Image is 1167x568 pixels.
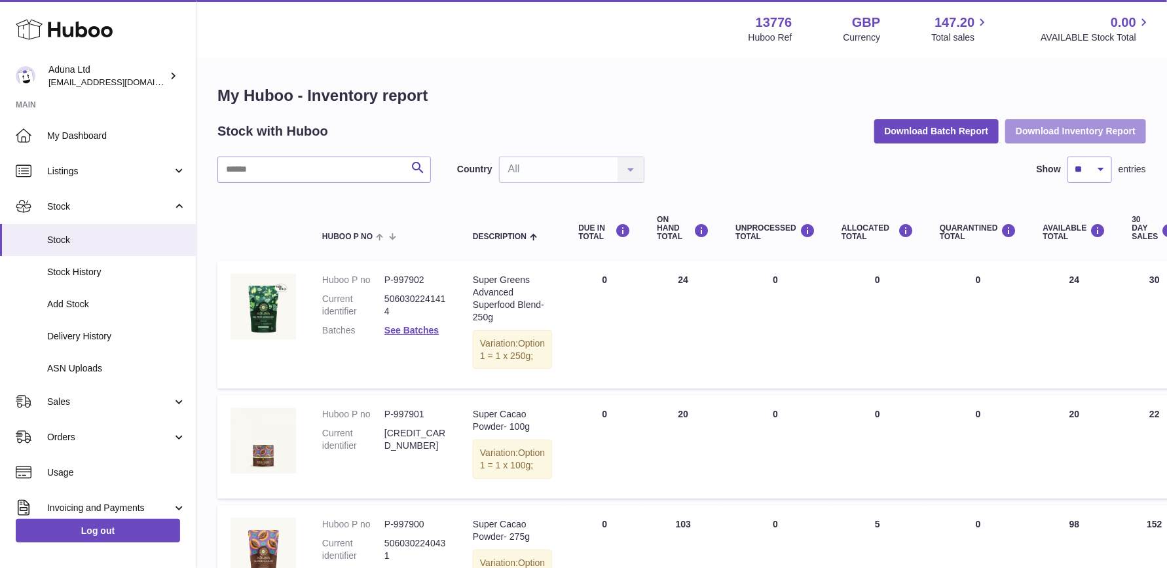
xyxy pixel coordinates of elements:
[1041,14,1151,44] a: 0.00 AVAILABLE Stock Total
[457,163,492,176] label: Country
[48,64,166,88] div: Aduna Ltd
[231,274,296,339] img: product image
[657,216,709,242] div: ON HAND Total
[47,362,186,375] span: ASN Uploads
[976,409,981,419] span: 0
[1030,395,1119,499] td: 20
[473,408,552,433] div: Super Cacao Powder- 100g
[47,466,186,479] span: Usage
[1005,119,1146,143] button: Download Inventory Report
[47,200,172,213] span: Stock
[322,293,384,318] dt: Current identifier
[1111,14,1136,31] span: 0.00
[16,519,180,542] a: Log out
[1119,163,1146,176] span: entries
[473,518,552,543] div: Super Cacao Powder- 275g
[565,395,644,499] td: 0
[843,31,881,44] div: Currency
[644,395,722,499] td: 20
[722,395,828,499] td: 0
[874,119,999,143] button: Download Batch Report
[217,123,328,140] h2: Stock with Huboo
[384,518,447,531] dd: P-997900
[47,431,172,444] span: Orders
[1030,261,1119,388] td: 24
[322,427,384,452] dt: Current identifier
[322,324,384,337] dt: Batches
[722,261,828,388] td: 0
[935,14,974,31] span: 147.20
[1043,223,1106,241] div: AVAILABLE Total
[756,14,792,31] strong: 13776
[473,330,552,369] div: Variation:
[47,266,186,278] span: Stock History
[47,165,172,178] span: Listings
[852,14,880,31] strong: GBP
[828,395,927,499] td: 0
[931,31,990,44] span: Total sales
[384,537,447,562] dd: 5060302240431
[322,518,384,531] dt: Huboo P no
[565,261,644,388] td: 0
[473,440,552,479] div: Variation:
[1037,163,1061,176] label: Show
[735,223,815,241] div: UNPROCESSED Total
[644,261,722,388] td: 24
[47,396,172,408] span: Sales
[384,325,439,335] a: See Batches
[384,293,447,318] dd: 5060302241414
[976,275,981,285] span: 0
[47,298,186,311] span: Add Stock
[384,408,447,421] dd: P-997901
[1041,31,1151,44] span: AVAILABLE Stock Total
[217,85,1146,106] h1: My Huboo - Inventory report
[47,502,172,514] span: Invoicing and Payments
[47,130,186,142] span: My Dashboard
[16,66,35,86] img: foyin.fagbemi@aduna.com
[473,274,552,324] div: Super Greens Advanced Superfood Blend- 250g
[322,233,373,241] span: Huboo P no
[384,274,447,286] dd: P-997902
[842,223,914,241] div: ALLOCATED Total
[231,408,296,474] img: product image
[322,537,384,562] dt: Current identifier
[931,14,990,44] a: 147.20 Total sales
[47,330,186,343] span: Delivery History
[47,234,186,246] span: Stock
[48,77,193,87] span: [EMAIL_ADDRESS][DOMAIN_NAME]
[480,338,545,361] span: Option 1 = 1 x 250g;
[940,223,1017,241] div: QUARANTINED Total
[828,261,927,388] td: 0
[976,519,981,529] span: 0
[578,223,631,241] div: DUE IN TOTAL
[384,427,447,452] dd: [CREDIT_CARD_NUMBER]
[749,31,792,44] div: Huboo Ref
[322,274,384,286] dt: Huboo P no
[473,233,527,241] span: Description
[322,408,384,421] dt: Huboo P no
